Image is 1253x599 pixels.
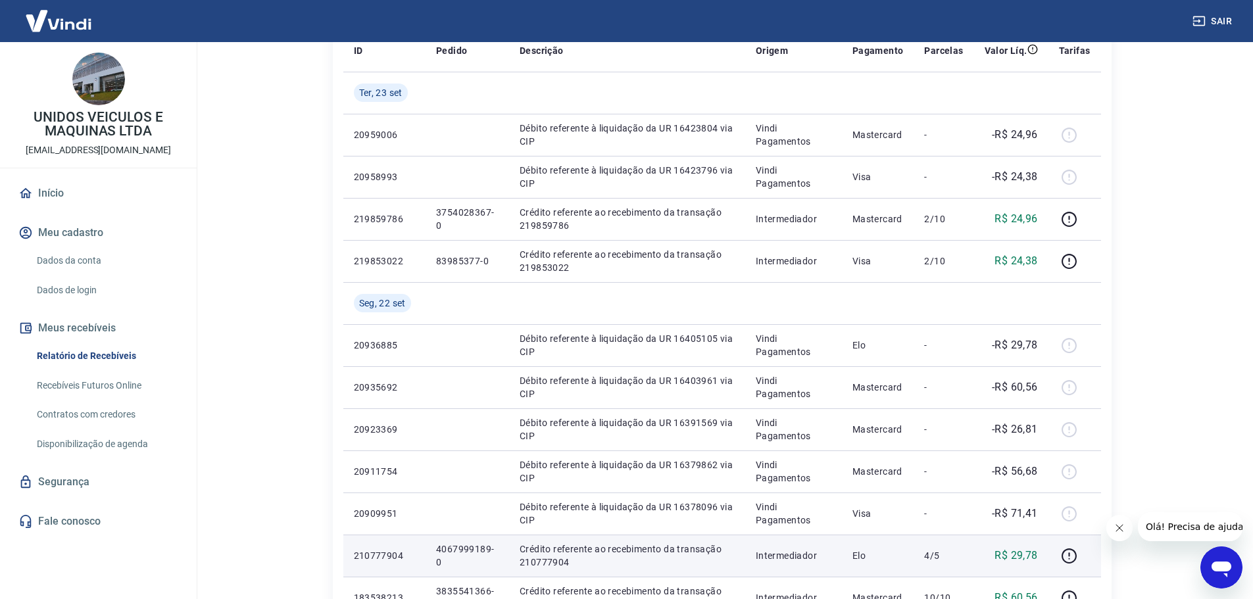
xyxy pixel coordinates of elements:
[852,170,904,183] p: Visa
[520,500,735,527] p: Débito referente à liquidação da UR 16378096 via CIP
[1106,515,1133,541] iframe: Fechar mensagem
[354,339,415,352] p: 20936885
[924,465,963,478] p: -
[852,212,904,226] p: Mastercard
[995,253,1037,269] p: R$ 24,38
[354,507,415,520] p: 20909951
[756,374,831,400] p: Vindi Pagamentos
[436,44,467,57] p: Pedido
[924,128,963,141] p: -
[436,254,499,268] p: 83985377-0
[924,423,963,436] p: -
[354,465,415,478] p: 20911754
[354,381,415,394] p: 20935692
[32,277,181,304] a: Dados de login
[852,507,904,520] p: Visa
[354,170,415,183] p: 20958993
[924,549,963,562] p: 4/5
[992,169,1038,185] p: -R$ 24,38
[1200,546,1242,588] iframe: Botão para abrir a janela de mensagens
[16,1,101,41] img: Vindi
[756,44,788,57] p: Origem
[992,464,1038,479] p: -R$ 56,68
[520,164,735,190] p: Débito referente à liquidação da UR 16423796 via CIP
[1059,44,1091,57] p: Tarifas
[924,507,963,520] p: -
[992,421,1038,437] p: -R$ 26,81
[520,44,564,57] p: Descrição
[16,467,181,496] a: Segurança
[32,343,181,370] a: Relatório de Recebíveis
[16,179,181,208] a: Início
[756,164,831,190] p: Vindi Pagamentos
[924,44,963,57] p: Parcelas
[520,248,735,274] p: Crédito referente ao recebimento da transação 219853022
[354,549,415,562] p: 210777904
[16,218,181,247] button: Meu cadastro
[985,44,1027,57] p: Valor Líq.
[354,212,415,226] p: 219859786
[8,9,111,20] span: Olá! Precisa de ajuda?
[32,372,181,399] a: Recebíveis Futuros Online
[756,458,831,485] p: Vindi Pagamentos
[992,337,1038,353] p: -R$ 29,78
[16,507,181,536] a: Fale conosco
[992,506,1038,521] p: -R$ 71,41
[520,122,735,148] p: Débito referente à liquidação da UR 16423804 via CIP
[26,143,171,157] p: [EMAIL_ADDRESS][DOMAIN_NAME]
[852,128,904,141] p: Mastercard
[992,379,1038,395] p: -R$ 60,56
[1138,512,1242,541] iframe: Mensagem da empresa
[32,247,181,274] a: Dados da conta
[436,206,499,232] p: 3754028367-0
[354,254,415,268] p: 219853022
[354,128,415,141] p: 20959006
[852,44,904,57] p: Pagamento
[852,254,904,268] p: Visa
[756,416,831,443] p: Vindi Pagamentos
[852,381,904,394] p: Mastercard
[924,212,963,226] p: 2/10
[354,423,415,436] p: 20923369
[359,297,406,310] span: Seg, 22 set
[32,431,181,458] a: Disponibilização de agenda
[924,170,963,183] p: -
[924,339,963,352] p: -
[436,542,499,569] p: 4067999189-0
[924,254,963,268] p: 2/10
[924,381,963,394] p: -
[852,465,904,478] p: Mastercard
[520,332,735,358] p: Débito referente à liquidação da UR 16405105 via CIP
[756,332,831,358] p: Vindi Pagamentos
[756,500,831,527] p: Vindi Pagamentos
[852,549,904,562] p: Elo
[756,549,831,562] p: Intermediador
[852,423,904,436] p: Mastercard
[520,542,735,569] p: Crédito referente ao recebimento da transação 210777904
[32,401,181,428] a: Contratos com credores
[520,206,735,232] p: Crédito referente ao recebimento da transação 219859786
[756,212,831,226] p: Intermediador
[852,339,904,352] p: Elo
[520,458,735,485] p: Débito referente à liquidação da UR 16379862 via CIP
[756,254,831,268] p: Intermediador
[72,53,125,105] img: 0fa5476e-c494-4df4-9457-b10783cb2f62.jpeg
[520,416,735,443] p: Débito referente à liquidação da UR 16391569 via CIP
[995,548,1037,563] p: R$ 29,78
[756,122,831,148] p: Vindi Pagamentos
[1190,9,1237,34] button: Sair
[359,86,403,99] span: Ter, 23 set
[520,374,735,400] p: Débito referente à liquidação da UR 16403961 via CIP
[992,127,1038,143] p: -R$ 24,96
[16,314,181,343] button: Meus recebíveis
[354,44,363,57] p: ID
[11,110,186,138] p: UNIDOS VEICULOS E MAQUINAS LTDA
[995,211,1037,227] p: R$ 24,96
